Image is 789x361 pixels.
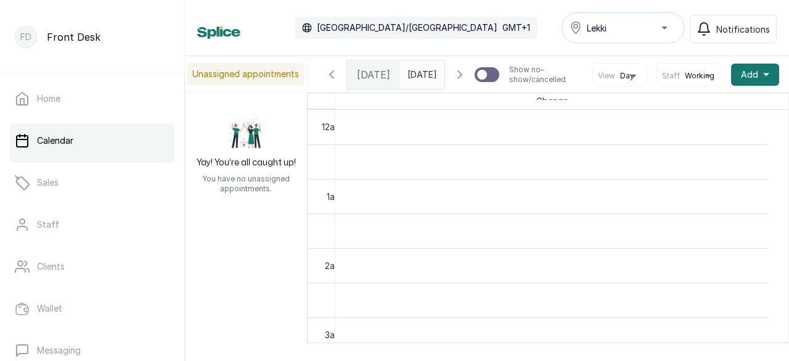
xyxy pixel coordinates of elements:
[347,60,400,89] div: [DATE]
[662,71,716,81] button: StaffWorking
[324,190,344,203] div: 1am
[731,64,779,86] button: Add
[502,22,530,34] p: GMT+1
[317,22,497,34] p: [GEOGRAPHIC_DATA]/[GEOGRAPHIC_DATA]
[509,65,583,85] p: Show no-show/cancelled
[716,23,770,36] span: Notifications
[357,67,390,82] span: [DATE]
[37,260,65,273] p: Clients
[37,302,62,315] p: Wallet
[562,12,685,43] button: Lekki
[620,71,634,81] span: Day
[322,328,344,341] div: 3am
[534,93,571,109] span: Gbenga
[37,344,81,357] p: Messaging
[10,249,174,284] a: Clients
[37,218,59,231] p: Staff
[187,63,304,85] p: Unassigned appointments
[587,22,607,35] span: Lekki
[10,291,174,326] a: Wallet
[741,68,758,81] span: Add
[10,81,174,116] a: Home
[322,259,344,272] div: 2am
[197,157,296,169] h2: Yay! You’re all caught up!
[10,165,174,200] a: Sales
[192,174,300,194] p: You have no unassigned appointments.
[662,71,680,81] span: Staff
[20,31,31,43] p: FD
[10,123,174,158] a: Calendar
[37,176,59,189] p: Sales
[598,71,615,81] span: View
[598,71,641,81] button: ViewDay
[690,15,777,43] button: Notifications
[685,71,714,81] span: Working
[319,120,344,133] div: 12am
[47,30,100,44] p: Front Desk
[37,93,60,105] p: Home
[10,207,174,242] a: Staff
[37,135,73,147] p: Calendar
